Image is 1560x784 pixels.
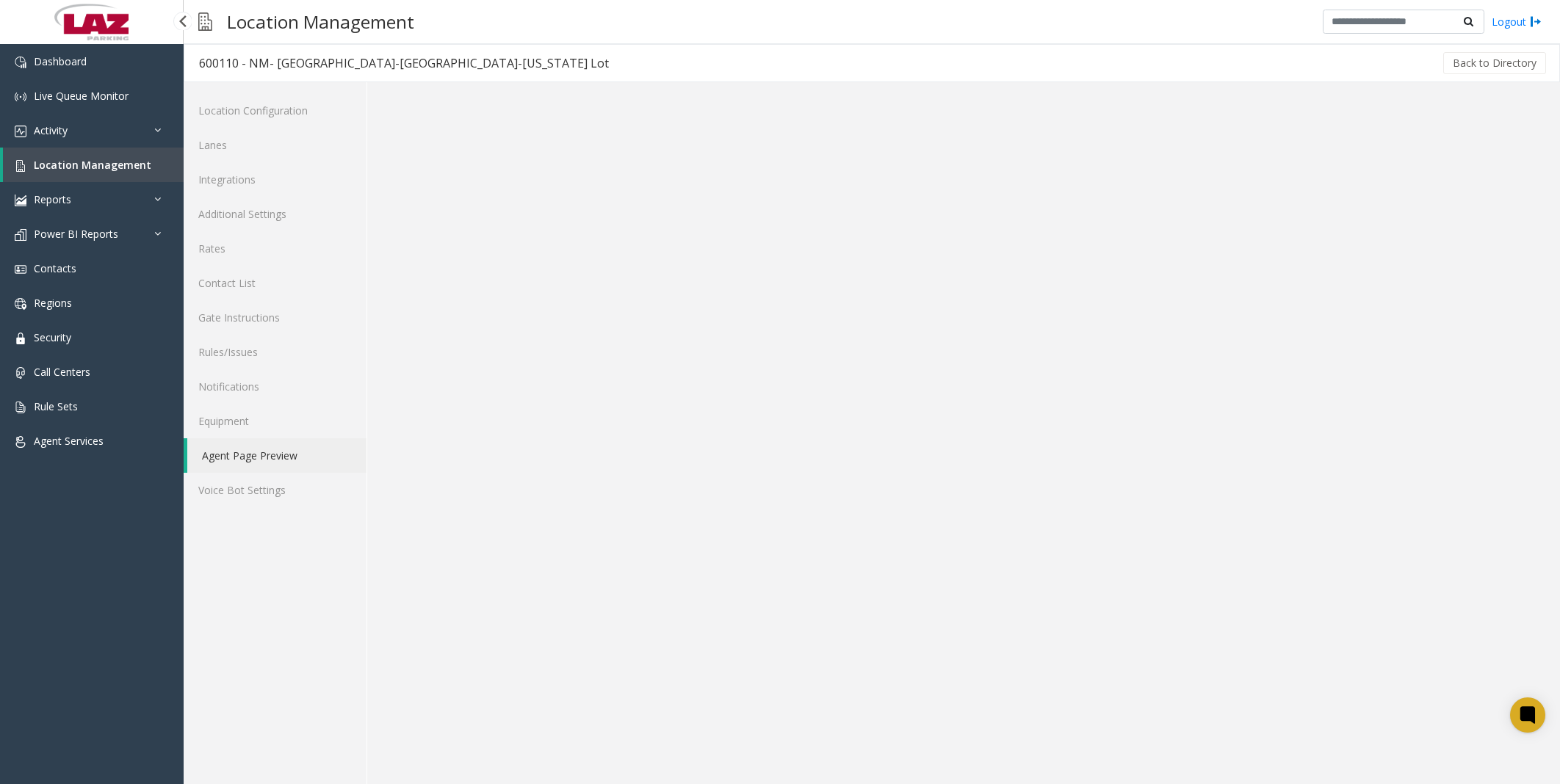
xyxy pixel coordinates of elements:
img: 'icon' [15,160,26,172]
a: Lanes [184,128,366,162]
a: Gate Instructions [184,300,366,335]
span: Location Management [34,158,151,172]
a: Notifications [184,369,366,404]
span: Dashboard [34,54,87,68]
a: Rules/Issues [184,335,366,369]
span: Contacts [34,261,76,275]
a: Location Management [3,148,184,182]
img: logout [1530,14,1542,29]
span: Reports [34,192,71,206]
img: 'icon' [15,367,26,379]
button: Back to Directory [1443,52,1546,74]
a: Location Configuration [184,93,366,128]
img: 'icon' [15,298,26,310]
img: 'icon' [15,126,26,137]
span: Call Centers [34,365,90,379]
img: 'icon' [15,333,26,344]
div: 600110 - NM- [GEOGRAPHIC_DATA]-[GEOGRAPHIC_DATA]-[US_STATE] Lot [199,54,609,73]
span: Rule Sets [34,399,78,413]
a: Integrations [184,162,366,197]
h3: Location Management [220,4,422,40]
a: Contact List [184,266,366,300]
span: Regions [34,296,72,310]
a: Equipment [184,404,366,438]
a: Additional Settings [184,197,366,231]
img: 'icon' [15,57,26,68]
span: Activity [34,123,68,137]
img: 'icon' [15,264,26,275]
img: 'icon' [15,195,26,206]
img: 'icon' [15,436,26,448]
img: 'icon' [15,229,26,241]
a: Rates [184,231,366,266]
a: Logout [1492,14,1542,29]
img: 'icon' [15,402,26,413]
a: Voice Bot Settings [184,473,366,507]
span: Live Queue Monitor [34,89,129,103]
a: Agent Page Preview [187,438,366,473]
span: Agent Services [34,434,104,448]
img: 'icon' [15,91,26,103]
img: pageIcon [198,4,212,40]
span: Power BI Reports [34,227,118,241]
span: Security [34,330,71,344]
